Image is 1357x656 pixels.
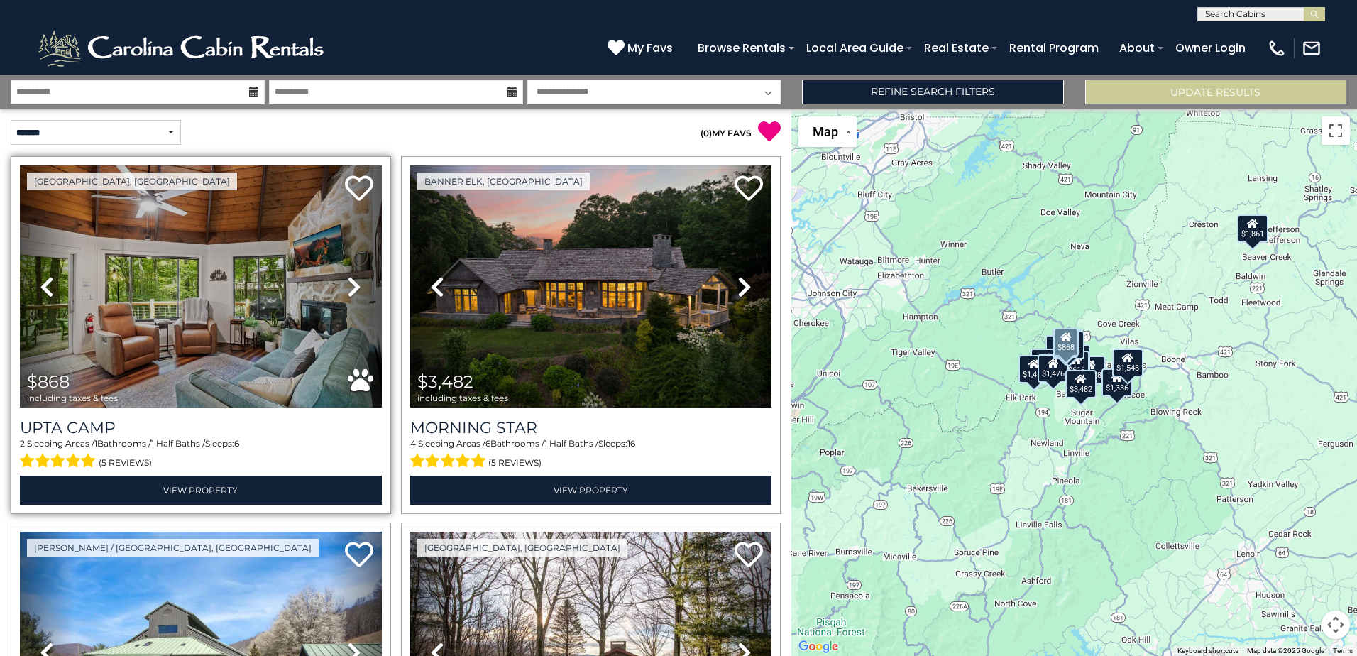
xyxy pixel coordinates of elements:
[27,539,319,557] a: [PERSON_NAME] / [GEOGRAPHIC_DATA], [GEOGRAPHIC_DATA]
[1085,80,1346,104] button: Update Results
[703,128,709,138] span: 0
[627,438,635,449] span: 16
[802,80,1063,104] a: Refine Search Filters
[1053,328,1079,356] div: $868
[20,418,382,437] a: Upta Camp
[1322,116,1350,145] button: Toggle fullscreen view
[1053,331,1084,359] div: $1,694
[1247,647,1324,655] span: Map data ©2025 Google
[813,124,838,139] span: Map
[701,128,712,138] span: ( )
[27,371,70,392] span: $868
[488,454,542,472] span: (5 reviews)
[1302,38,1322,58] img: mail-regular-white.png
[735,174,763,204] a: Add to favorites
[417,539,627,557] a: [GEOGRAPHIC_DATA], [GEOGRAPHIC_DATA]
[27,393,118,403] span: including taxes & fees
[20,438,25,449] span: 2
[1112,35,1162,60] a: About
[410,476,772,505] a: View Property
[544,438,598,449] span: 1 Half Baths /
[345,174,373,204] a: Add to favorites
[1267,38,1287,58] img: phone-regular-white.png
[1064,351,1089,379] div: $616
[1177,646,1238,656] button: Keyboard shortcuts
[99,454,152,472] span: (5 reviews)
[1101,368,1133,397] div: $1,336
[1075,356,1106,384] div: $1,228
[691,35,793,60] a: Browse Rentals
[795,638,842,656] img: Google
[735,540,763,571] a: Add to favorites
[1053,329,1078,358] div: $816
[798,116,857,147] button: Change map style
[417,393,508,403] span: including taxes & fees
[1065,370,1096,398] div: $3,482
[27,173,237,190] a: [GEOGRAPHIC_DATA], [GEOGRAPHIC_DATA]
[917,35,996,60] a: Real Estate
[627,39,673,57] span: My Favs
[417,371,473,392] span: $3,482
[151,438,205,449] span: 1 Half Baths /
[1168,35,1253,60] a: Owner Login
[20,437,382,471] div: Sleeping Areas / Bathrooms / Sleeps:
[1018,355,1050,383] div: $1,458
[1031,349,1062,377] div: $2,028
[701,128,752,138] a: (0)MY FAVS
[20,165,382,408] img: thumbnail_167080984.jpeg
[799,35,911,60] a: Local Area Guide
[410,438,416,449] span: 4
[795,638,842,656] a: Open this area in Google Maps (opens a new window)
[485,438,490,449] span: 6
[1038,354,1069,383] div: $1,476
[410,437,772,471] div: Sleeping Areas / Bathrooms / Sleeps:
[1322,611,1350,639] button: Map camera controls
[1002,35,1106,60] a: Rental Program
[410,418,772,437] a: Morning Star
[1236,214,1268,243] div: $1,861
[1111,349,1143,377] div: $1,548
[410,165,772,408] img: thumbnail_163276265.jpeg
[417,173,590,190] a: Banner Elk, [GEOGRAPHIC_DATA]
[1333,647,1353,655] a: Terms (opens in new tab)
[234,438,239,449] span: 6
[35,27,330,70] img: White-1-2.png
[20,476,382,505] a: View Property
[345,540,373,571] a: Add to favorites
[94,438,97,449] span: 1
[608,39,676,58] a: My Favs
